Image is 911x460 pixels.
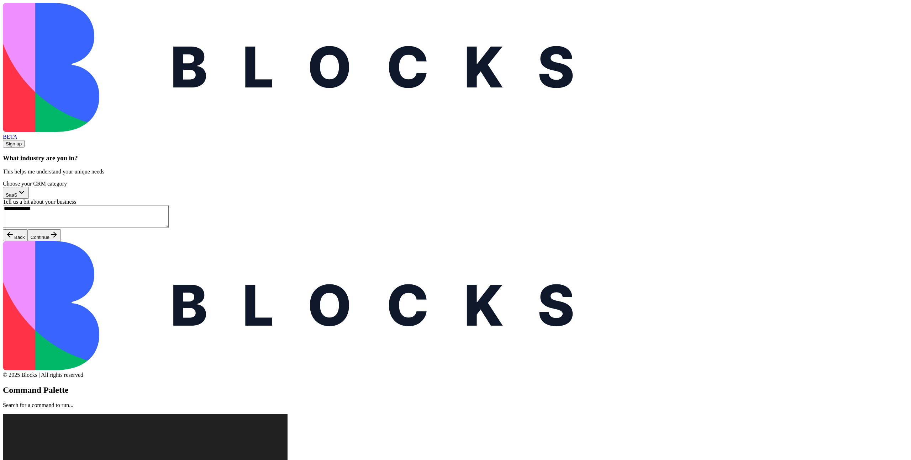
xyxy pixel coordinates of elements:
p: This helps me understand your unique needs [3,169,908,175]
img: logo [3,3,575,132]
h2: Command Palette [3,385,908,395]
button: Continue [28,229,61,241]
button: Sign up [3,140,25,148]
p: Search for a command to run... [3,402,908,408]
div: BETA [3,134,908,140]
img: logo [3,241,575,370]
span: Tell us a bit about your business [3,199,76,205]
button: Back [3,229,28,241]
span: Choose your CRM category [3,181,67,187]
a: BETA [3,127,908,140]
span: © 2025 Blocks | All rights reserved [3,372,83,378]
h3: What industry are you in? [3,154,908,162]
